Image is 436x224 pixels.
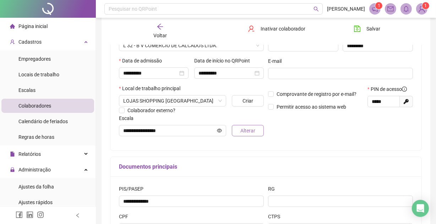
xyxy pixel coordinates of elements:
[10,152,15,157] span: file
[232,95,264,106] button: Criar
[327,5,365,13] span: [PERSON_NAME]
[18,200,53,205] span: Ajustes rápidos
[366,25,380,33] span: Salvar
[314,6,319,12] span: search
[18,184,54,190] span: Ajustes da folha
[18,23,48,29] span: Página inicial
[18,72,59,77] span: Locais de trabalho
[348,23,386,34] button: Salvar
[194,57,255,65] label: Data de início no QRPoint
[372,6,378,12] span: notification
[268,213,285,220] label: CTPS
[153,33,167,38] span: Voltar
[240,127,255,135] span: Alterar
[261,25,306,33] span: Inativar colaborador
[18,119,68,124] span: Calendário de feriados
[119,185,148,193] label: PIS/PASEP
[248,25,255,32] span: user-delete
[387,6,394,12] span: mail
[18,103,51,109] span: Colaboradores
[425,3,427,8] span: 1
[378,3,380,8] span: 1
[123,95,222,106] span: ALAMEDA EUVALDO LUZ, N°92 - SHOPPING HORTO BELA VISTA
[127,108,175,113] span: Colaborador externo?
[402,87,407,92] span: info-circle
[10,24,15,29] span: home
[416,4,427,14] img: 94659
[412,200,429,217] div: Open Intercom Messenger
[268,57,286,65] label: E-mail
[119,114,138,122] label: Escala
[123,40,260,51] span: B V COMERCIO DE CALCADOS LTDA.
[18,167,51,173] span: Administração
[18,134,54,140] span: Regras de horas
[18,151,41,157] span: Relatórios
[119,84,185,92] label: Local de trabalho principal
[268,185,279,193] label: RG
[10,39,15,44] span: user-add
[354,25,361,32] span: save
[119,213,133,220] label: CPF
[242,23,311,34] button: Inativar colaborador
[232,125,264,136] button: Alterar
[75,213,80,218] span: left
[18,87,36,93] span: Escalas
[18,39,42,45] span: Cadastros
[37,211,44,218] span: instagram
[18,56,51,62] span: Empregadores
[371,85,407,93] span: PIN de acesso
[119,163,413,171] h5: Documentos principais
[242,97,253,105] span: Criar
[26,211,33,218] span: linkedin
[157,23,164,30] span: arrow-left
[119,57,167,65] label: Data de admissão
[217,128,222,133] span: eye
[277,104,346,110] span: Permitir acesso ao sistema web
[16,211,23,218] span: facebook
[422,2,429,9] sup: Atualize o seu contato no menu Meus Dados
[403,6,409,12] span: bell
[10,167,15,172] span: lock
[277,91,356,97] span: Comprovante de registro por e-mail?
[375,2,382,9] sup: 1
